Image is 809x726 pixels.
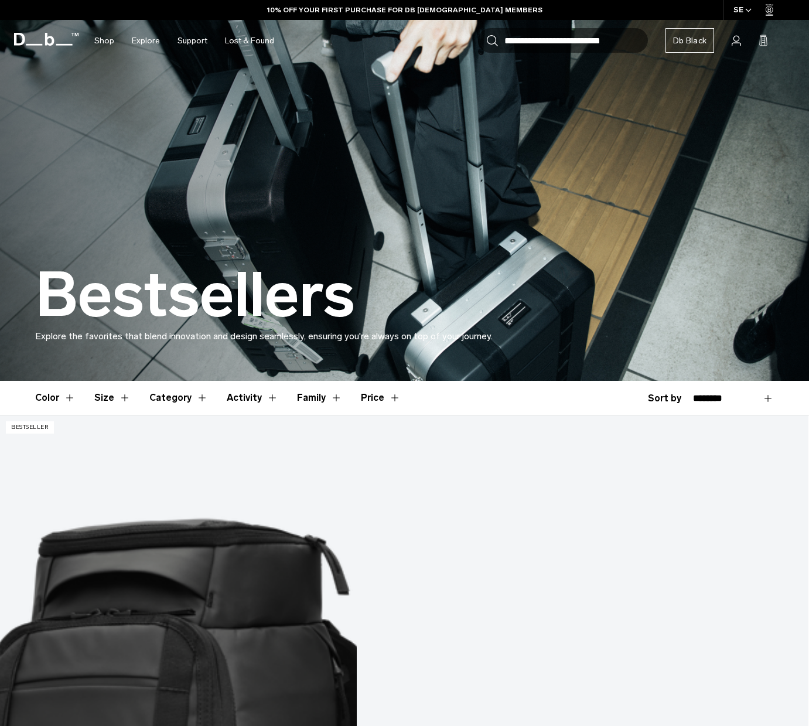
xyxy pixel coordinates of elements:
[177,20,207,62] a: Support
[297,381,342,415] button: Toggle Filter
[267,5,542,15] a: 10% OFF YOUR FIRST PURCHASE FOR DB [DEMOGRAPHIC_DATA] MEMBERS
[225,20,274,62] a: Lost & Found
[35,381,76,415] button: Toggle Filter
[149,381,208,415] button: Toggle Filter
[94,381,131,415] button: Toggle Filter
[6,421,54,434] p: Bestseller
[665,28,714,53] a: Db Black
[35,330,493,342] span: Explore the favorites that blend innovation and design seamlessly, ensuring you're always on top ...
[132,20,160,62] a: Explore
[361,381,401,415] button: Toggle Price
[94,20,114,62] a: Shop
[227,381,278,415] button: Toggle Filter
[35,261,355,329] h1: Bestsellers
[86,20,283,62] nav: Main Navigation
